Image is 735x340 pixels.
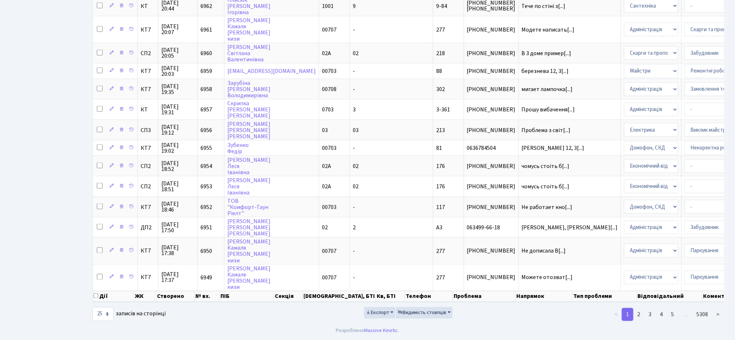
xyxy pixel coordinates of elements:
[396,307,453,319] button: Видимість стовпців
[398,309,446,316] span: Видимість стовпців
[92,307,113,321] select: записів на сторінці
[227,16,271,43] a: [PERSON_NAME]Камаля[PERSON_NAME]кизи
[227,265,271,291] a: [PERSON_NAME]Камаля[PERSON_NAME]кизи
[227,43,271,64] a: [PERSON_NAME]СвітланаВалентинівна
[141,50,155,56] span: СП2
[436,126,445,134] span: 213
[322,162,331,170] span: 02А
[353,26,355,34] span: -
[201,85,212,93] span: 6958
[322,183,331,191] span: 02А
[436,203,445,211] span: 117
[522,274,573,282] span: Можете отозват[...]
[227,120,271,140] a: [PERSON_NAME][PERSON_NAME][PERSON_NAME]
[322,274,336,282] span: 00707
[436,67,442,75] span: 88
[141,225,155,230] span: ДП2
[366,309,389,316] span: Експорт
[353,162,359,170] span: 02
[436,26,445,34] span: 277
[227,176,271,197] a: [PERSON_NAME]ЛесяІванівна
[201,126,212,134] span: 6956
[201,2,212,10] span: 6962
[201,144,212,152] span: 6955
[692,308,713,321] a: 5308
[376,291,405,302] th: Кв, БТІ
[364,327,398,335] a: Massive Kinetic
[322,144,336,152] span: 00703
[712,308,724,321] a: >
[201,162,212,170] span: 6954
[201,67,212,75] span: 6959
[353,67,355,75] span: -
[467,27,516,33] span: [PHONE_NUMBER]
[467,107,516,112] span: [PHONE_NUMBER]
[141,107,155,112] span: КТ
[322,203,336,211] span: 00703
[405,291,453,302] th: Телефон
[353,224,356,232] span: 2
[522,144,585,152] span: [PERSON_NAME] 12, 3[...]
[467,248,516,254] span: [PHONE_NUMBER]
[201,247,212,255] span: 6950
[353,247,355,255] span: -
[227,156,271,176] a: [PERSON_NAME]ЛесяІванівна
[322,106,334,114] span: 0703
[303,291,376,302] th: [DEMOGRAPHIC_DATA], БТІ
[227,141,249,155] a: ЗубенкоФедір
[161,142,194,154] span: [DATE] 19:02
[201,106,212,114] span: 6957
[353,106,356,114] span: 3
[353,144,355,152] span: -
[227,67,316,75] a: [EMAIL_ADDRESS][DOMAIN_NAME]
[322,85,336,93] span: 00708
[141,68,155,74] span: КТ7
[201,183,212,191] span: 6953
[522,126,571,134] span: Проблема з світ[...]
[274,291,303,302] th: Секція
[436,106,450,114] span: 3-361
[201,203,212,211] span: 6952
[522,2,566,10] span: Тече по стіні з[...]
[467,50,516,56] span: [PHONE_NUMBER]
[201,26,212,34] span: 6961
[353,203,355,211] span: -
[573,291,637,302] th: Тип проблеми
[92,307,166,321] label: записів на сторінці
[322,49,331,57] span: 02А
[453,291,516,302] th: Проблема
[227,79,271,99] a: Зарубіна[PERSON_NAME]Володимирівна
[467,127,516,133] span: [PHONE_NUMBER]
[141,3,155,9] span: КТ
[134,291,156,302] th: ЖК
[141,204,155,210] span: КТ7
[161,104,194,115] span: [DATE] 19:31
[227,238,271,264] a: [PERSON_NAME]Камаля[PERSON_NAME]кизи
[227,217,271,238] a: [PERSON_NAME][PERSON_NAME][PERSON_NAME]
[322,2,334,10] span: 1001
[322,126,328,134] span: 03
[353,2,356,10] span: 9
[322,224,328,232] span: 02
[161,24,194,35] span: [DATE] 20:07
[522,247,566,255] span: Не дописала В[...]
[467,184,516,189] span: [PHONE_NUMBER]
[141,127,155,133] span: СП3
[436,144,442,152] span: 81
[141,184,155,189] span: СП2
[522,85,573,93] span: мигает лампочка[...]
[141,163,155,169] span: СП2
[161,47,194,59] span: [DATE] 20:05
[322,67,336,75] span: 00703
[436,247,445,255] span: 277
[436,2,447,10] span: 9-84
[227,99,271,120] a: Скрипка[PERSON_NAME][PERSON_NAME]
[161,201,194,213] span: [DATE] 18:46
[161,222,194,233] span: [DATE] 17:50
[436,85,445,93] span: 302
[656,308,667,321] a: 4
[201,274,212,282] span: 6949
[322,247,336,255] span: 00707
[467,275,516,280] span: [PHONE_NUMBER]
[467,86,516,92] span: [PHONE_NUMBER]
